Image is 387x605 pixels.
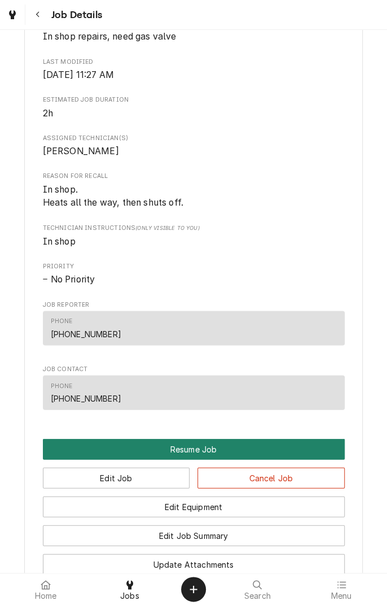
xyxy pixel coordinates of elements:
[43,364,345,415] div: Job Contact
[43,108,53,119] span: 2h
[5,576,87,603] a: Home
[43,375,345,410] div: Contact
[43,311,345,350] div: Job Reporter List
[43,95,345,105] span: Estimated Job Duration
[51,381,121,404] div: Phone
[43,467,190,488] button: Edit Job
[51,381,73,390] div: Phone
[43,272,345,286] span: Priority
[43,546,345,574] div: Button Group Row
[244,591,271,600] span: Search
[43,19,345,43] div: Scheduled Message
[28,5,48,25] button: Navigate back
[135,224,199,230] span: (Only Visible to You)
[89,576,171,603] a: Jobs
[43,459,345,488] div: Button Group Row
[43,496,345,517] button: Edit Equipment
[43,488,345,517] div: Button Group Row
[43,172,345,181] span: Reason For Recall
[43,438,345,603] div: Button Group
[300,576,383,603] a: Menu
[43,300,345,351] div: Job Reporter
[43,183,345,210] span: Reason For Recall
[43,134,345,143] span: Assigned Technician(s)
[43,364,345,373] span: Job Contact
[43,223,345,247] div: [object Object]
[43,69,114,80] span: [DATE] 11:27 AM
[43,438,345,459] div: Button Group Row
[48,7,102,23] span: Job Details
[43,234,345,248] span: [object Object]
[43,438,345,459] button: Resume Job
[51,316,73,325] div: Phone
[43,223,345,232] span: Technician Instructions
[43,300,345,309] span: Job Reporter
[43,554,345,574] button: Update Attachments
[197,467,345,488] button: Cancel Job
[43,375,345,415] div: Job Contact List
[43,311,345,345] div: Contact
[43,134,345,158] div: Assigned Technician(s)
[51,393,121,403] a: [PHONE_NUMBER]
[120,591,139,600] span: Jobs
[181,577,206,602] button: Create Object
[43,262,345,271] span: Priority
[43,272,345,286] div: No Priority
[2,5,23,25] a: Go to Jobs
[43,95,345,120] div: Estimated Job Duration
[43,31,177,42] span: In shop repairs, need gas valve
[216,576,299,603] a: Search
[331,591,351,600] span: Menu
[43,145,345,158] span: Assigned Technician(s)
[43,172,345,210] div: Reason For Recall
[35,591,57,600] span: Home
[43,525,345,546] button: Edit Job Summary
[43,517,345,546] div: Button Group Row
[43,58,345,67] span: Last Modified
[43,262,345,286] div: Priority
[43,68,345,82] span: Last Modified
[43,236,76,246] span: In shop
[43,107,345,120] span: Estimated Job Duration
[43,30,345,43] span: Scheduled Message
[51,329,121,338] a: [PHONE_NUMBER]
[51,316,121,339] div: Phone
[43,184,183,208] span: In shop. Heats all the way, then shuts off.
[43,146,119,156] span: [PERSON_NAME]
[43,58,345,82] div: Last Modified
